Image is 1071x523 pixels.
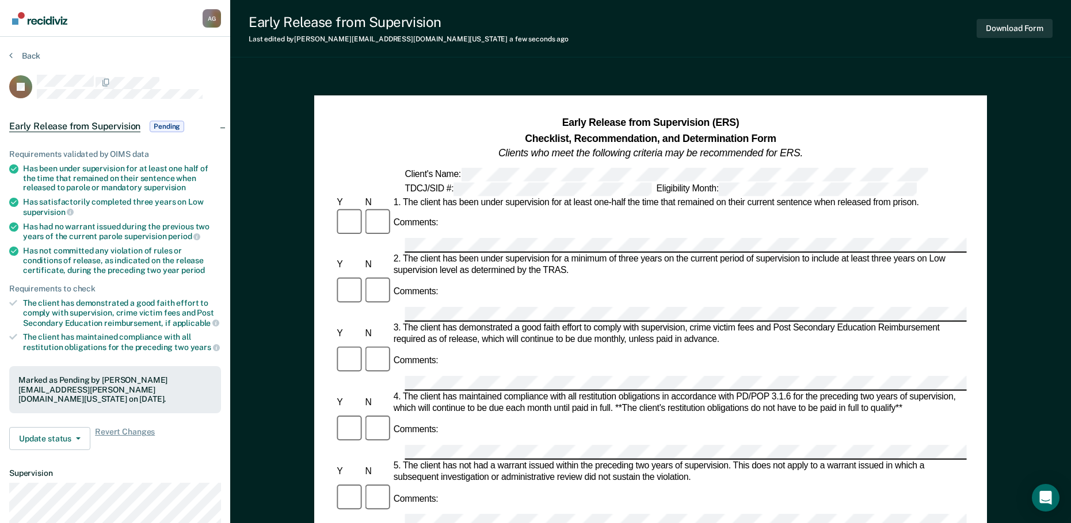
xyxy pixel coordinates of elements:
[363,329,391,340] div: N
[9,121,140,132] span: Early Release from Supervision
[1032,484,1059,512] div: Open Intercom Messenger
[9,51,40,61] button: Back
[335,467,363,478] div: Y
[391,323,967,345] div: 3. The client has demonstrated a good faith effort to comply with supervision, crime victim fees ...
[391,254,967,276] div: 2. The client has been under supervision for a minimum of three years on the current period of su...
[498,148,803,159] em: Clients who meet the following criteria may be recommended for ERS.
[23,207,74,217] span: supervision
[562,117,740,129] strong: Early Release from Supervision (ERS)
[23,164,221,193] div: Has been under supervision for at least one half of the time that remained on their sentence when...
[249,14,569,30] div: Early Release from Supervision
[23,332,221,352] div: The client has maintained compliance with all restitution obligations for the preceding two
[363,467,391,478] div: N
[391,286,441,298] div: Comments:
[18,375,212,404] div: Marked as Pending by [PERSON_NAME][EMAIL_ADDRESS][PERSON_NAME][DOMAIN_NAME][US_STATE] on [DATE].
[335,260,363,271] div: Y
[391,197,967,208] div: 1. The client has been under supervision for at least one-half the time that remained on their cu...
[363,260,391,271] div: N
[9,427,90,450] button: Update status
[403,182,654,196] div: TDCJ/SID #:
[12,12,67,25] img: Recidiviz
[363,398,391,409] div: N
[391,392,967,414] div: 4. The client has maintained compliance with all restitution obligations in accordance with PD/PO...
[977,19,1053,38] button: Download Form
[168,232,200,241] span: period
[525,132,776,144] strong: Checklist, Recommendation, and Determination Form
[9,284,221,294] div: Requirements to check
[391,493,441,505] div: Comments:
[391,424,441,436] div: Comments:
[23,197,221,217] div: Has satisfactorily completed three years on Low
[335,398,363,409] div: Y
[144,183,186,192] span: supervision
[363,197,391,208] div: N
[391,355,441,367] div: Comments:
[249,35,569,43] div: Last edited by [PERSON_NAME][EMAIL_ADDRESS][DOMAIN_NAME][US_STATE]
[335,197,363,208] div: Y
[335,329,363,340] div: Y
[203,9,221,28] div: A G
[654,182,919,196] div: Eligibility Month:
[391,461,967,483] div: 5. The client has not had a warrant issued within the preceding two years of supervision. This do...
[23,298,221,328] div: The client has demonstrated a good faith effort to comply with supervision, crime victim fees and...
[150,121,184,132] span: Pending
[403,167,930,181] div: Client's Name:
[181,266,205,275] span: period
[9,468,221,478] dt: Supervision
[23,222,221,241] div: Has had no warrant issued during the previous two years of the current parole supervision
[23,246,221,275] div: Has not committed any violation of rules or conditions of release, as indicated on the release ce...
[391,218,441,229] div: Comments:
[190,343,220,352] span: years
[9,149,221,159] div: Requirements validated by OIMS data
[173,318,219,328] span: applicable
[203,9,221,28] button: Profile dropdown button
[95,427,155,450] span: Revert Changes
[509,35,569,43] span: a few seconds ago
